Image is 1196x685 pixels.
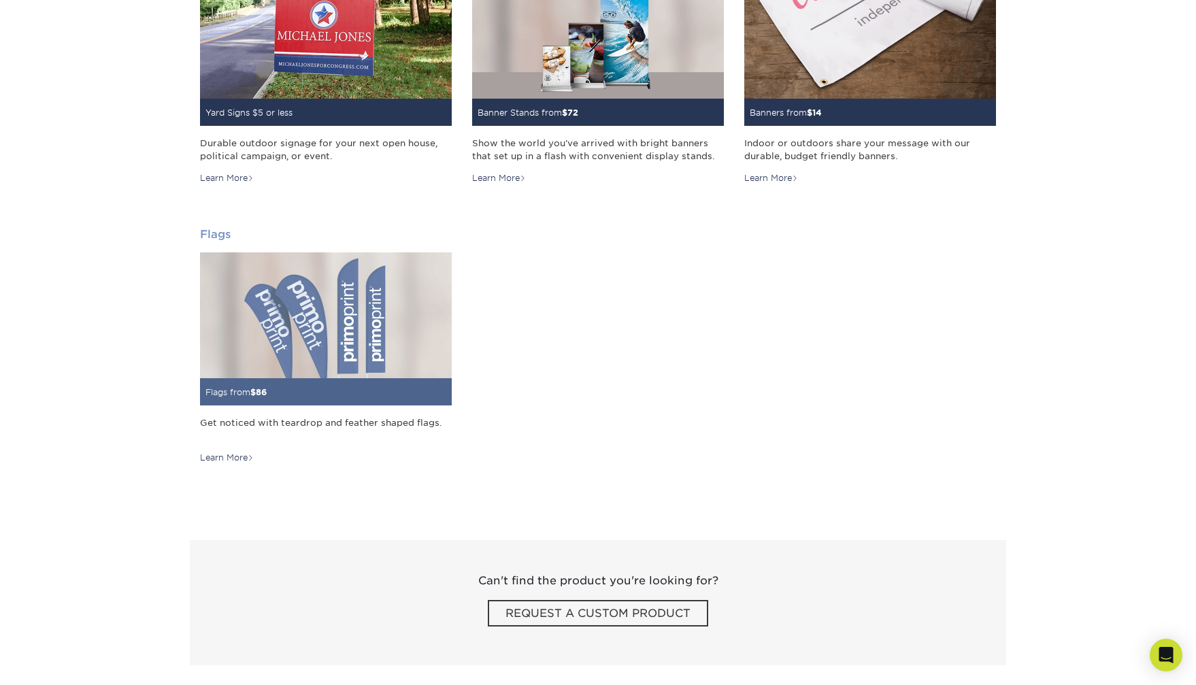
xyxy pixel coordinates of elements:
span: $ [250,387,256,397]
span: REQUEST A CUSTOM PRODUCT [488,600,708,626]
small: Flags from [205,387,267,397]
div: Durable outdoor signage for your next open house, political campaign, or event. [200,137,452,163]
span: Can't find the product you're looking for? [200,573,996,605]
span: 14 [812,107,822,118]
span: 72 [567,107,578,118]
span: 86 [256,387,267,397]
h2: Flags [200,228,452,241]
a: Can't find the product you're looking for? REQUEST A CUSTOM PRODUCT [190,540,1006,665]
div: Open Intercom Messenger [1150,639,1182,671]
div: Learn More [472,172,526,184]
a: Flags Flags from$86 Get noticed with teardrop and feather shaped flags. Learn More [200,228,452,464]
img: Flags [200,252,452,378]
small: Yard Signs $5 or less [205,107,293,118]
small: Banner Stands from [478,107,578,118]
div: Learn More [200,452,254,464]
div: Get noticed with teardrop and feather shaped flags. [200,416,452,442]
span: $ [807,107,812,118]
div: Indoor or outdoors share your message with our durable, budget friendly banners. [744,137,996,163]
div: Learn More [744,172,798,184]
div: Learn More [200,172,254,184]
span: $ [562,107,567,118]
small: Banners from [750,107,822,118]
div: Show the world you've arrived with bright banners that set up in a flash with convenient display ... [472,137,724,163]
